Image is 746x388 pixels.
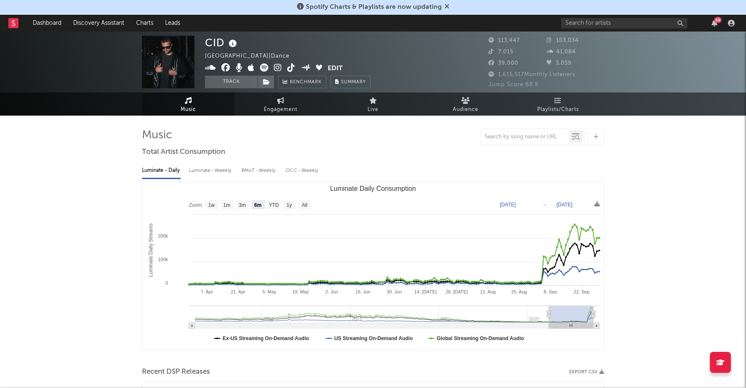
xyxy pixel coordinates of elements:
div: OCC - Weekly [286,164,319,178]
text: 3m [239,202,246,208]
span: Summary [341,80,366,84]
a: Discovery Assistant [67,15,130,32]
text: 16. Jun [355,289,370,294]
span: 103,034 [546,38,579,43]
text: 19. May [292,289,309,294]
span: Engagement [264,105,297,115]
text: Luminate Daily Consumption [330,185,416,192]
text: → [542,202,547,208]
span: 3,059 [546,61,572,66]
input: Search by song name or URL [481,134,569,140]
text: 1m [223,202,231,208]
svg: Luminate Daily Consumption [142,182,604,350]
text: 1y [286,202,292,208]
a: Music [142,92,234,116]
div: Luminate - Weekly [189,164,233,178]
text: 30. Jun [386,289,402,294]
a: Leads [159,15,186,32]
button: Edit [328,63,343,74]
text: Zoom [189,202,202,208]
a: Audience [419,92,512,116]
button: Track [205,76,257,88]
a: Charts [130,15,159,32]
a: Benchmark [278,76,326,88]
div: Luminate - Daily [142,164,181,178]
text: YTD [269,202,279,208]
a: Dashboard [27,15,67,32]
text: 2. Jun [326,289,338,294]
div: [GEOGRAPHIC_DATA] | Dance [205,51,299,61]
span: Music [181,105,196,115]
span: Audience [453,105,478,115]
div: BMAT - Weekly [242,164,277,178]
text: 0 [165,280,168,285]
span: Live [368,105,378,115]
a: Engagement [234,92,327,116]
span: Total Artist Consumption [142,147,225,157]
text: US Streaming On-Demand Audio [334,335,413,341]
text: 5. May [263,289,277,294]
text: 1w [208,202,215,208]
text: 28. [DATE] [446,289,468,294]
text: 22. Sep [574,289,590,294]
text: 14. [DATE] [414,289,436,294]
a: Live [327,92,419,116]
span: 1,615,517 Monthly Listeners [489,72,575,77]
div: CID [205,36,239,50]
span: Jump Score: 68.8 [489,82,538,87]
text: 7. Apr [201,289,213,294]
span: 41,084 [546,49,576,55]
div: 68 [714,17,722,23]
button: Export CSV [569,370,604,375]
text: 21. Apr [231,289,245,294]
span: 39,000 [489,61,518,66]
text: [DATE] [557,202,573,208]
span: Benchmark [290,77,322,87]
text: 6m [254,202,261,208]
span: Dismiss [444,4,449,11]
button: 68 [712,20,717,26]
a: Playlists/Charts [512,92,604,116]
span: Playlists/Charts [537,105,579,115]
span: Spotify Charts & Playlists are now updating [306,4,442,11]
text: [DATE] [500,202,516,208]
span: 113,447 [489,38,520,43]
span: Recent DSP Releases [142,367,210,377]
span: 7,015 [489,49,513,55]
button: Summary [331,76,370,88]
text: 200k [158,233,168,238]
text: Luminate Daily Streams [148,223,154,277]
text: Ex-US Streaming On-Demand Audio [223,335,309,341]
text: 25. Aug [511,289,527,294]
text: All [302,202,307,208]
text: 100k [158,257,168,262]
input: Search for artists [561,18,687,29]
text: 8. Sep [544,289,557,294]
text: 11. Aug [480,289,496,294]
text: Global Streaming On-Demand Audio [437,335,524,341]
